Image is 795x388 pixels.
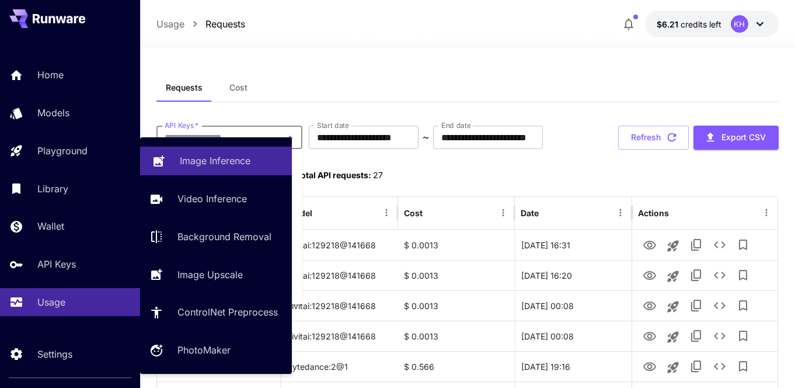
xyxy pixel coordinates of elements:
button: Copy TaskUUID [685,264,708,287]
a: Background Removal [140,223,292,251]
div: civitai:129218@141668 [281,321,398,351]
button: See details [708,233,731,257]
p: Models [37,106,69,120]
button: Export CSV [693,126,779,150]
p: Library [37,182,68,196]
div: civitai:129218@141668 [281,230,398,260]
div: civitai:129218@141668 [281,290,398,321]
button: Menu [378,205,395,221]
button: Launch in playground [661,265,685,288]
p: Background Removal [177,230,271,244]
div: Date [521,208,539,218]
p: Image Upscale [177,268,243,282]
p: Home [37,68,64,82]
p: ~ [423,130,429,144]
a: PhotoMaker [140,336,292,365]
span: Requests [166,82,203,93]
button: Copy TaskUUID [685,324,708,348]
nav: breadcrumb [156,17,245,31]
button: See details [708,264,731,287]
button: View Image [638,324,661,348]
div: 30 Aug, 2025 19:16 [515,351,632,382]
button: Sort [313,205,330,221]
button: Sort [424,205,440,221]
button: Close [282,129,298,145]
a: ControlNet Preprocess [140,298,292,327]
button: Menu [758,205,775,221]
a: Image Upscale [140,260,292,289]
button: Add to library [731,233,755,257]
p: Wallet [37,219,64,233]
div: $ 0.566 [398,351,515,382]
span: Total API requests: [296,170,371,180]
span: credits left [681,19,721,29]
button: View Image [638,263,661,287]
button: Launch in playground [661,325,685,349]
button: Launch in playground [661,356,685,379]
button: View Image [638,233,661,257]
div: $ 0.0013 [398,230,515,260]
button: Launch in playground [661,234,685,258]
button: Add to library [731,355,755,378]
div: 31 Aug, 2025 00:08 [515,321,632,351]
button: Add to library [731,264,755,287]
span: $6.21 [657,19,681,29]
label: Start date [317,120,349,130]
div: 01 Sep, 2025 16:31 [515,230,632,260]
div: KH [731,15,748,33]
button: Menu [612,205,629,221]
label: API Keys [165,120,198,130]
p: Requests [205,17,245,31]
div: 31 Aug, 2025 00:08 [515,290,632,321]
div: $ 0.0013 [398,321,515,351]
button: Menu [495,205,511,221]
a: Image Inference [140,147,292,175]
p: Usage [37,295,65,309]
button: See details [708,355,731,378]
p: PhotoMaker [177,343,231,357]
p: Image Inference [180,154,250,168]
p: Video Inference [177,192,247,206]
button: View Video [638,354,661,378]
span: Cost [229,82,247,93]
div: Actions [638,208,669,218]
div: 31 Aug, 2025 16:20 [515,260,632,290]
div: Cost [404,208,423,218]
div: $6.21225 [657,18,721,30]
span: 27 [373,170,383,180]
button: Add to library [731,294,755,317]
p: Settings [37,347,72,361]
button: Copy TaskUUID [685,355,708,378]
button: View Image [638,293,661,317]
a: Video Inference [140,185,292,213]
button: $6.21225 [645,11,779,37]
button: Launch in playground [661,295,685,318]
button: Copy TaskUUID [685,233,708,257]
p: Playground [37,144,88,158]
button: Add to library [731,324,755,348]
button: Sort [540,205,556,221]
button: See details [708,294,731,317]
p: ControlNet Preprocess [177,305,278,319]
div: civitai:129218@141668 [281,260,398,290]
div: $ 0.0013 [398,260,515,290]
div: $ 0.0013 [398,290,515,321]
label: End date [441,120,470,130]
div: bytedance:2@1 [281,351,398,382]
button: Refresh [618,126,689,150]
button: See details [708,324,731,348]
p: API Keys [37,257,76,271]
p: Usage [156,17,184,31]
button: Copy TaskUUID [685,294,708,317]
